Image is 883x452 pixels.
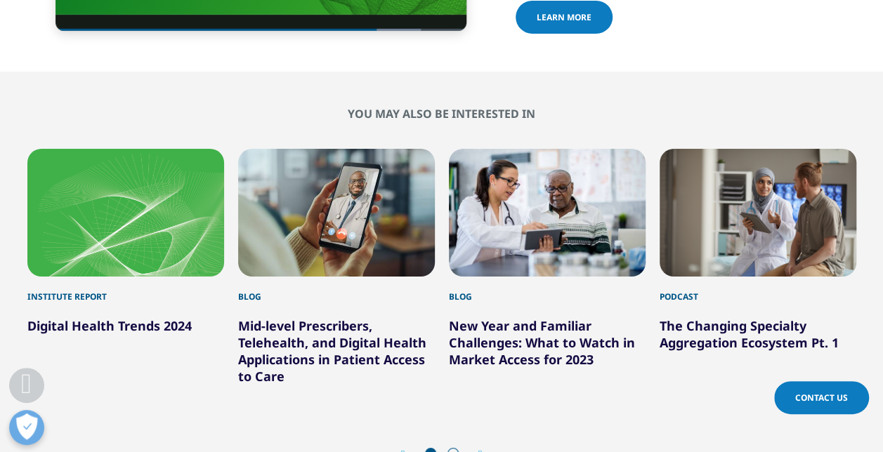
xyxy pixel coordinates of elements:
div: Institute Report [27,277,224,303]
div: Blog [238,277,435,303]
a: Digital Health Trends 2024 [27,317,192,334]
div: Blog [449,277,646,303]
div: 4 / 6 [660,149,856,385]
div: Podcast [660,277,856,303]
a: Contact Us [774,381,869,414]
span: learn more [537,11,591,23]
a: learn more [516,1,613,34]
div: 3 / 6 [449,149,646,385]
button: Open Preferences [9,410,44,445]
h2: You may also be interested in [27,107,856,121]
span: Contact Us [795,392,848,404]
div: 1 / 6 [27,149,224,385]
div: 2 / 6 [238,149,435,385]
a: Mid-level Prescribers, Telehealth, and Digital Health Applications in Patient Access to Care [238,317,426,385]
a: The Changing Specialty Aggregation Ecosystem Pt. 1 [660,317,839,351]
a: New Year and Familiar Challenges: What to Watch in Market Access for 2023 [449,317,635,368]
